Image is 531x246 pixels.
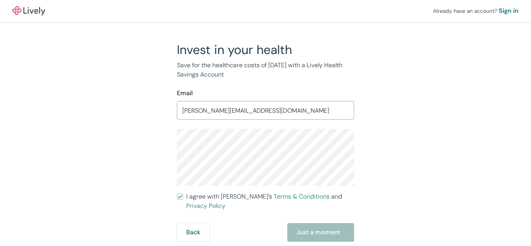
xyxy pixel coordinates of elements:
a: Sign in [499,6,519,16]
p: Save for the healthcare costs of [DATE] with a Lively Health Savings Account [177,61,354,79]
span: I agree with [PERSON_NAME]’s and [186,192,354,211]
a: Terms & Conditions [274,192,330,201]
a: Privacy Policy [186,202,225,210]
div: Already have an account? [433,6,519,16]
button: Back [177,223,210,242]
h2: Invest in your health [177,42,354,58]
a: LivelyLively [12,6,45,16]
img: Lively [12,6,45,16]
label: Email [177,89,193,98]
